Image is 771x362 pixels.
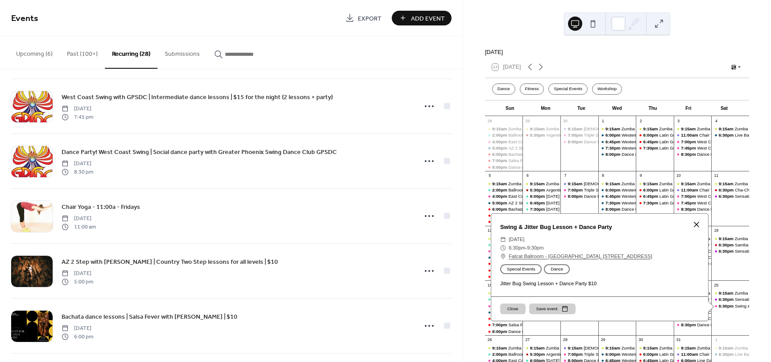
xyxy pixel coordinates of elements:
[599,100,635,117] div: Wed
[568,139,584,145] span: 8:00pm
[584,126,668,132] div: [DEMOGRAPHIC_DATA] - 9:15a - Tuesdays
[719,296,735,302] span: 6:30pm
[638,118,643,124] div: 2
[546,193,761,199] div: [DATE] Smooth with [PERSON_NAME] & [PERSON_NAME] | Ballroom dance classes - Waltz for beginners |...
[605,181,622,187] span: 9:15am
[500,235,506,244] div: ​
[492,126,508,132] span: 9:15am
[508,132,688,138] div: Ballroom group class with World [PERSON_NAME] | Adult dance classes for beginners | FREE
[635,100,671,117] div: Thu
[713,118,719,124] div: 4
[605,139,622,145] span: 6:45pm
[492,100,528,117] div: Sun
[522,345,560,351] div: Zumba - 9:15am Daily (except Tuesday)
[605,145,622,151] span: 7:30pm
[485,187,523,193] div: Ballroom group class with World Champ Terry | Adult dance classes for beginners | FREE
[699,132,755,138] div: Chair Yoga - 11:00a - Fridays
[568,181,584,187] span: 9:15am
[500,252,506,261] div: ​
[560,181,598,187] div: Holy Yoga - 9:15a - Tuesdays
[568,187,584,193] span: 7:00pm
[485,151,523,157] div: Bachata dance lessons | Salsa Fever with Miguel | $10
[508,322,636,328] div: Salsa Fever with [PERSON_NAME] | Salsa class for all levels | $10
[339,11,388,25] a: Export
[713,283,719,288] div: 25
[509,252,652,261] a: Fatcat Ballroom - [GEOGRAPHIC_DATA], [STREET_ADDRESS]
[62,325,93,333] span: [DATE]
[600,337,605,343] div: 29
[485,48,749,56] div: [DATE]
[674,126,712,132] div: Zumba - 9:15am Daily (except Tuesday)
[508,187,688,193] div: Ballroom group class with World [PERSON_NAME] | Adult dance classes for beginners | FREE
[563,337,568,343] div: 28
[485,219,523,225] div: Dance Party! Salsa Fever | Latin dance social with Miguel
[560,139,598,145] div: Dance Party! Triple Step Tuesday | East Coast Swing social dance with Keith
[508,181,582,187] div: Zumba - 9:15am Daily (except [DATE])
[487,228,493,233] div: 12
[492,83,515,94] div: Dance
[9,36,60,68] button: Upcoming (6)
[638,173,643,179] div: 9
[681,187,699,193] span: 11:00am
[681,345,697,351] span: 9:15am
[598,181,636,187] div: Zumba - 9:15am Daily (except Tuesday)
[62,257,278,267] a: AZ 2 Step with [PERSON_NAME] | Country Two Step lessons for all levels | $10
[697,126,771,132] div: Zumba - 9:15am Daily (except [DATE])
[681,151,697,157] span: 8:30pm
[62,113,93,121] span: 7:45 pm
[584,139,753,145] div: Dance Party! Triple Step [DATE] | East Coast Swing social dance with [PERSON_NAME]
[636,132,674,138] div: Latin Groove | Thursday with Vladi & Chad | Rhythm & Latin - Salsa class for beginners | $10
[530,187,546,193] span: 5:30pm
[636,126,674,132] div: Zumba - 9:15am Daily (except Tuesday)
[598,139,636,145] div: Western Wednesday | Country Two Step lessons with 5x World Champs Roy & Sharon | Intermediate Pro...
[643,200,659,206] span: 7:30pm
[485,248,523,254] div: East Coast Swing with Keith | Group dance class for all levels | $10
[713,337,719,343] div: 1
[643,181,659,187] span: 9:15am
[62,312,237,322] a: Bachata dance lessons | Salsa Fever with [PERSON_NAME] | $10
[508,151,634,157] div: Bachata dance lessons | Salsa Fever with [PERSON_NAME] | $10
[485,261,523,266] div: Bachata dance lessons | Salsa Fever with Miguel | $10
[487,283,493,288] div: 19
[62,93,333,102] span: West Coast Swing with GPSDC | Intermediate dance lessons | $15 for the night (2 lessons + party)
[563,118,568,124] div: 30
[522,126,560,132] div: Zumba - 9:15am Daily (except Tuesday)
[643,126,659,132] span: 9:15am
[485,254,523,260] div: AZ 2 Step with Keith | Country Two Step lessons for all levels | $10
[681,145,697,151] span: 7:45pm
[508,164,640,170] div: Dance Party! Salsa Fever | Latin dance social with [PERSON_NAME]
[546,126,620,132] div: Zumba - 9:15am Daily (except [DATE])
[546,206,763,212] div: [DATE] Smooth with [PERSON_NAME] & [PERSON_NAME] | Guided practice with certified instructors - W...
[676,118,681,124] div: 3
[492,151,508,157] span: 6:00pm
[508,145,660,151] div: AZ 2 Step with [PERSON_NAME] | Country Two Step lessons for all levels | $10
[600,118,605,124] div: 1
[711,193,749,199] div: Sensational Saturday Nights!!!
[62,168,93,176] span: 8:30 pm
[62,203,140,212] span: Chair Yoga - 11:00a - Fridays
[508,139,661,145] div: East Coast Swing with [PERSON_NAME] | Group dance class for all levels | $10
[492,329,508,334] span: 8:00pm
[62,160,93,168] span: [DATE]
[563,173,568,179] div: 7
[522,132,560,138] div: Argentine Tango with World Champ Terry | Tango dance lessons for all levels | $10
[529,304,576,314] button: Save event
[719,187,735,193] span: 6:30pm
[548,83,587,94] div: Special Events
[674,200,712,206] div: West Coast Swing with GPSDC | Intermediate dance lessons | $15 for the night (2 lessons + party)
[530,132,546,138] span: 5:30pm
[605,206,622,212] span: 8:00pm
[485,316,523,321] div: Bachata dance lessons | Salsa Fever with Miguel | $10
[522,181,560,187] div: Zumba - 9:15am Daily (except Tuesday)
[527,244,543,252] span: 9:30pm
[546,200,760,206] div: [DATE] Smooth with [PERSON_NAME] & [PERSON_NAME] | Intermediate Ballroom dance lessons - Waltz | $10
[605,151,622,157] span: 8:00pm
[520,83,544,94] div: Fitness
[697,345,771,351] div: Zumba - 9:15am Daily (except [DATE])
[485,274,523,279] div: Dance Party! Salsa Fever | Latin dance social with Miguel
[711,290,749,296] div: Zumba - 9:15am Daily (except Tuesday)
[636,139,674,145] div: Latin Groove | Thursday with Vladi & Chad | Rhythm & Latin - Intermediate Salsa dancing | $10
[584,193,753,199] div: Dance Party! Triple Step [DATE] | East Coast Swing social dance with [PERSON_NAME]
[491,223,708,231] div: Swing & Jitter Bug Lesson + Dance Party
